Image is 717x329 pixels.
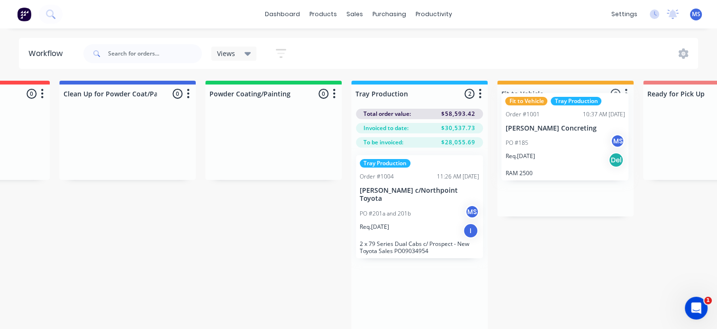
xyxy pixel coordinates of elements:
[342,7,368,21] div: sales
[441,138,475,147] span: $28,055.69
[441,124,475,132] span: $30,537.73
[704,297,712,304] span: 1
[441,110,475,118] span: $58,593.42
[318,89,328,99] span: 0
[305,7,342,21] div: products
[501,89,595,99] input: Enter column name…
[464,89,474,99] span: 2
[355,89,449,99] input: Enter column name…
[64,89,157,99] input: Enter column name…
[27,89,36,99] span: 0
[685,297,708,320] iframe: Intercom live chat
[209,89,303,99] input: Enter column name…
[172,89,182,99] span: 0
[17,7,31,21] img: Factory
[217,48,235,58] span: Views
[260,7,305,21] a: dashboard
[363,124,408,132] span: Invoiced to date:
[363,138,403,147] span: To be invoiced:
[610,89,620,99] span: 0
[28,48,67,59] div: Workflow
[363,110,411,118] span: Total order value:
[108,44,202,63] input: Search for orders...
[607,7,642,21] div: settings
[411,7,457,21] div: productivity
[692,10,700,19] span: MS
[368,7,411,21] div: purchasing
